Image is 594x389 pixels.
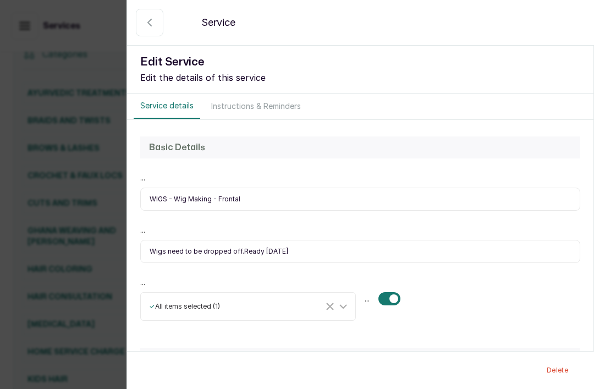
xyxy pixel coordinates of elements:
[149,302,323,311] div: All items selected ( 1 )
[140,240,580,263] input: A brief description of this service
[140,224,580,235] label: ...
[538,360,577,380] button: Delete
[140,188,580,211] input: E.g Manicure
[140,276,356,288] label: ...
[134,94,200,119] button: Service details
[323,300,337,313] button: Clear Selected
[140,172,580,183] label: ...
[140,71,580,84] p: Edit the details of this service
[201,15,235,30] p: Service
[149,141,571,154] h2: Basic Details
[365,293,370,304] label: ...
[149,302,155,310] span: ✓
[205,94,307,119] button: Instructions & Reminders
[140,53,580,71] h1: Edit Service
